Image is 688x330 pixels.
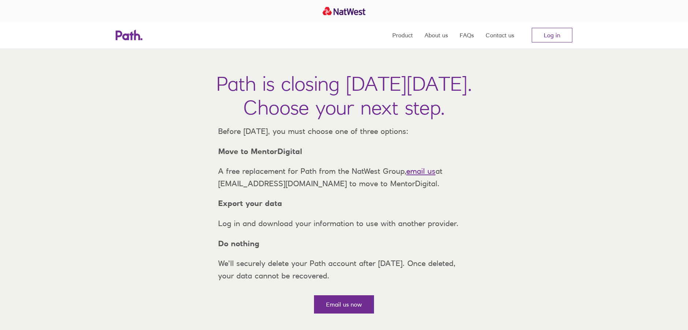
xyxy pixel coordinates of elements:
strong: Do nothing [218,239,259,248]
a: Contact us [486,22,514,48]
p: Before [DATE], you must choose one of three options: [212,125,476,138]
a: FAQs [460,22,474,48]
a: email us [406,166,435,176]
h1: Path is closing [DATE][DATE]. Choose your next step. [216,72,472,119]
a: Product [392,22,413,48]
a: About us [425,22,448,48]
a: Log in [532,28,572,42]
p: Log in and download your information to use with another provider. [212,217,476,230]
a: Email us now [314,295,374,314]
strong: Move to MentorDigital [218,147,302,156]
p: We’ll securely delete your Path account after [DATE]. Once deleted, your data cannot be recovered. [212,257,476,282]
p: A free replacement for Path from the NatWest Group, at [EMAIL_ADDRESS][DOMAIN_NAME] to move to Me... [212,165,476,190]
strong: Export your data [218,199,282,208]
